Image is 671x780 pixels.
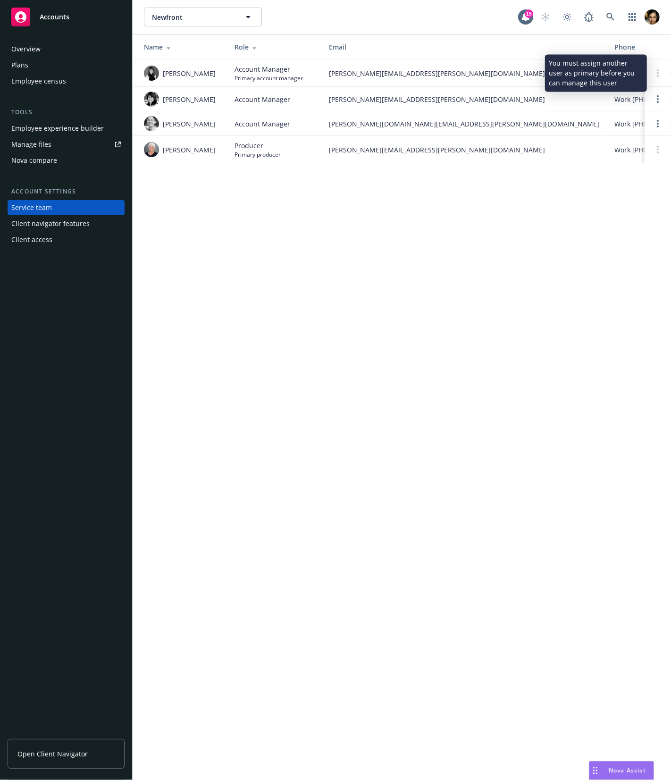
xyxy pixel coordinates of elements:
a: Employee census [8,74,125,89]
span: Nova Assist [609,766,646,774]
a: Start snowing [536,8,555,26]
a: Service team [8,200,125,215]
div: 15 [525,9,533,18]
span: Producer [235,141,281,151]
img: photo [144,66,159,81]
div: Email [329,42,599,52]
button: Newfront [144,8,262,26]
span: [PERSON_NAME] [163,94,216,104]
a: Employee experience builder [8,121,125,136]
a: Toggle theme [558,8,577,26]
span: [PERSON_NAME] [163,68,216,78]
span: Account Manager [235,94,290,104]
a: Open options [652,118,663,129]
span: Account Manager [235,64,303,74]
div: Employee experience builder [11,121,104,136]
a: Client navigator features [8,216,125,231]
div: Nova compare [11,153,57,168]
div: Client navigator features [11,216,90,231]
div: Service team [11,200,52,215]
span: Primary producer [235,151,281,159]
div: Name [144,42,219,52]
img: photo [144,92,159,107]
span: [PERSON_NAME][EMAIL_ADDRESS][PERSON_NAME][DOMAIN_NAME] [329,145,599,155]
span: [PERSON_NAME][EMAIL_ADDRESS][PERSON_NAME][DOMAIN_NAME] [329,68,599,78]
div: Employee census [11,74,66,89]
span: [PERSON_NAME][DOMAIN_NAME][EMAIL_ADDRESS][PERSON_NAME][DOMAIN_NAME] [329,119,599,129]
div: Client access [11,232,52,247]
span: Newfront [152,12,234,22]
span: [PERSON_NAME] [163,145,216,155]
img: photo [645,9,660,25]
div: Role [235,42,314,52]
span: Accounts [40,13,69,21]
span: [PERSON_NAME][EMAIL_ADDRESS][PERSON_NAME][DOMAIN_NAME] [329,94,599,104]
span: Open Client Navigator [17,749,88,759]
div: Overview [11,42,41,57]
div: Plans [11,58,28,73]
div: Tools [8,108,125,117]
button: Nova Assist [589,761,654,780]
a: Nova compare [8,153,125,168]
img: photo [144,142,159,157]
img: photo [144,116,159,131]
span: Primary account manager [235,74,303,82]
a: Plans [8,58,125,73]
a: Manage files [8,137,125,152]
div: Account settings [8,187,125,196]
span: Account Manager [235,119,290,129]
a: Open options [652,93,663,105]
a: Search [601,8,620,26]
a: Report a Bug [579,8,598,26]
a: Switch app [623,8,642,26]
a: Client access [8,232,125,247]
div: Manage files [11,137,51,152]
a: Accounts [8,4,125,30]
a: Overview [8,42,125,57]
span: [PERSON_NAME] [163,119,216,129]
div: Drag to move [589,762,601,780]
